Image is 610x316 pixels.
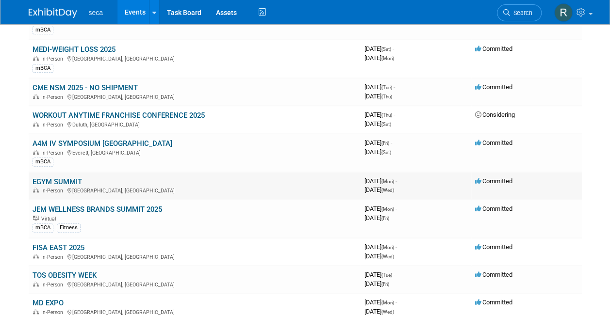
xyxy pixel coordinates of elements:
div: [GEOGRAPHIC_DATA], [GEOGRAPHIC_DATA] [33,54,357,62]
span: Committed [475,299,512,306]
div: mBCA [33,158,53,166]
span: (Wed) [381,188,394,193]
div: Duluth, [GEOGRAPHIC_DATA] [33,120,357,128]
img: In-Person Event [33,254,39,259]
img: In-Person Event [33,282,39,286]
span: Considering [475,111,515,118]
span: In-Person [41,56,66,62]
span: (Mon) [381,179,394,184]
span: Committed [475,45,512,52]
span: [DATE] [364,186,394,193]
div: mBCA [33,26,53,34]
a: FISA EAST 2025 [33,243,84,252]
span: Search [510,9,532,16]
img: In-Person Event [33,309,39,314]
span: [DATE] [364,93,392,100]
a: MD EXPO [33,299,64,307]
span: (Sat) [381,150,391,155]
div: [GEOGRAPHIC_DATA], [GEOGRAPHIC_DATA] [33,308,357,316]
div: [GEOGRAPHIC_DATA], [GEOGRAPHIC_DATA] [33,253,357,260]
span: (Mon) [381,245,394,250]
span: [DATE] [364,243,397,251]
span: [DATE] [364,280,389,287]
a: WORKOUT ANYTIME FRANCHISE CONFERENCE 2025 [33,111,205,120]
span: (Fri) [381,282,389,287]
span: Committed [475,205,512,212]
span: - [396,299,397,306]
a: MEDI-WEIGHT LOSS 2025 [33,45,115,54]
span: [DATE] [364,54,394,62]
img: In-Person Event [33,56,39,61]
span: - [394,111,395,118]
span: Committed [475,177,512,185]
span: (Thu) [381,94,392,99]
div: mBCA [33,223,53,232]
span: - [396,243,397,251]
span: (Mon) [381,56,394,61]
div: [GEOGRAPHIC_DATA], [GEOGRAPHIC_DATA] [33,186,357,194]
img: In-Person Event [33,94,39,99]
img: In-Person Event [33,122,39,126]
span: - [393,45,394,52]
span: Committed [475,139,512,146]
span: (Sat) [381,122,391,127]
span: [DATE] [364,253,394,260]
a: A4M IV SYMPOSIUM [GEOGRAPHIC_DATA] [33,139,172,148]
span: [DATE] [364,45,394,52]
span: seca [89,9,103,16]
span: In-Person [41,188,66,194]
span: (Thu) [381,112,392,118]
img: In-Person Event [33,188,39,192]
a: TOS OBESITY WEEK [33,271,97,280]
span: Virtual [41,216,59,222]
div: [GEOGRAPHIC_DATA], [GEOGRAPHIC_DATA] [33,280,357,288]
span: In-Person [41,94,66,100]
span: (Mon) [381,300,394,305]
span: - [394,271,395,278]
span: - [396,177,397,185]
span: (Fri) [381,216,389,221]
a: JEM WELLNESS BRANDS SUMMIT 2025 [33,205,162,214]
span: [DATE] [364,148,391,156]
div: [GEOGRAPHIC_DATA], [GEOGRAPHIC_DATA] [33,93,357,100]
img: In-Person Event [33,150,39,155]
a: EGYM SUMMIT [33,177,82,186]
span: [DATE] [364,83,395,91]
span: [DATE] [364,139,392,146]
div: mBCA [33,64,53,73]
span: [DATE] [364,205,397,212]
span: In-Person [41,254,66,260]
span: (Tue) [381,85,392,90]
span: In-Person [41,309,66,316]
img: ExhibitDay [29,8,77,18]
span: (Sat) [381,47,391,52]
div: Fitness [57,223,81,232]
img: Rachel Jordan [554,3,573,22]
span: [DATE] [364,214,389,221]
span: [DATE] [364,271,395,278]
div: Everett, [GEOGRAPHIC_DATA] [33,148,357,156]
span: [DATE] [364,308,394,315]
span: Committed [475,83,512,91]
img: Virtual Event [33,216,39,221]
a: Search [497,4,542,21]
span: (Wed) [381,254,394,259]
span: (Wed) [381,309,394,315]
span: Committed [475,243,512,251]
span: [DATE] [364,111,395,118]
span: - [391,139,392,146]
span: Committed [475,271,512,278]
span: - [396,205,397,212]
span: (Tue) [381,272,392,278]
span: - [394,83,395,91]
a: CME NSM 2025 - NO SHIPMENT [33,83,138,92]
span: In-Person [41,282,66,288]
span: [DATE] [364,299,397,306]
span: In-Person [41,150,66,156]
span: (Mon) [381,206,394,212]
span: (Fri) [381,141,389,146]
span: [DATE] [364,120,391,127]
span: [DATE] [364,177,397,185]
span: In-Person [41,122,66,128]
